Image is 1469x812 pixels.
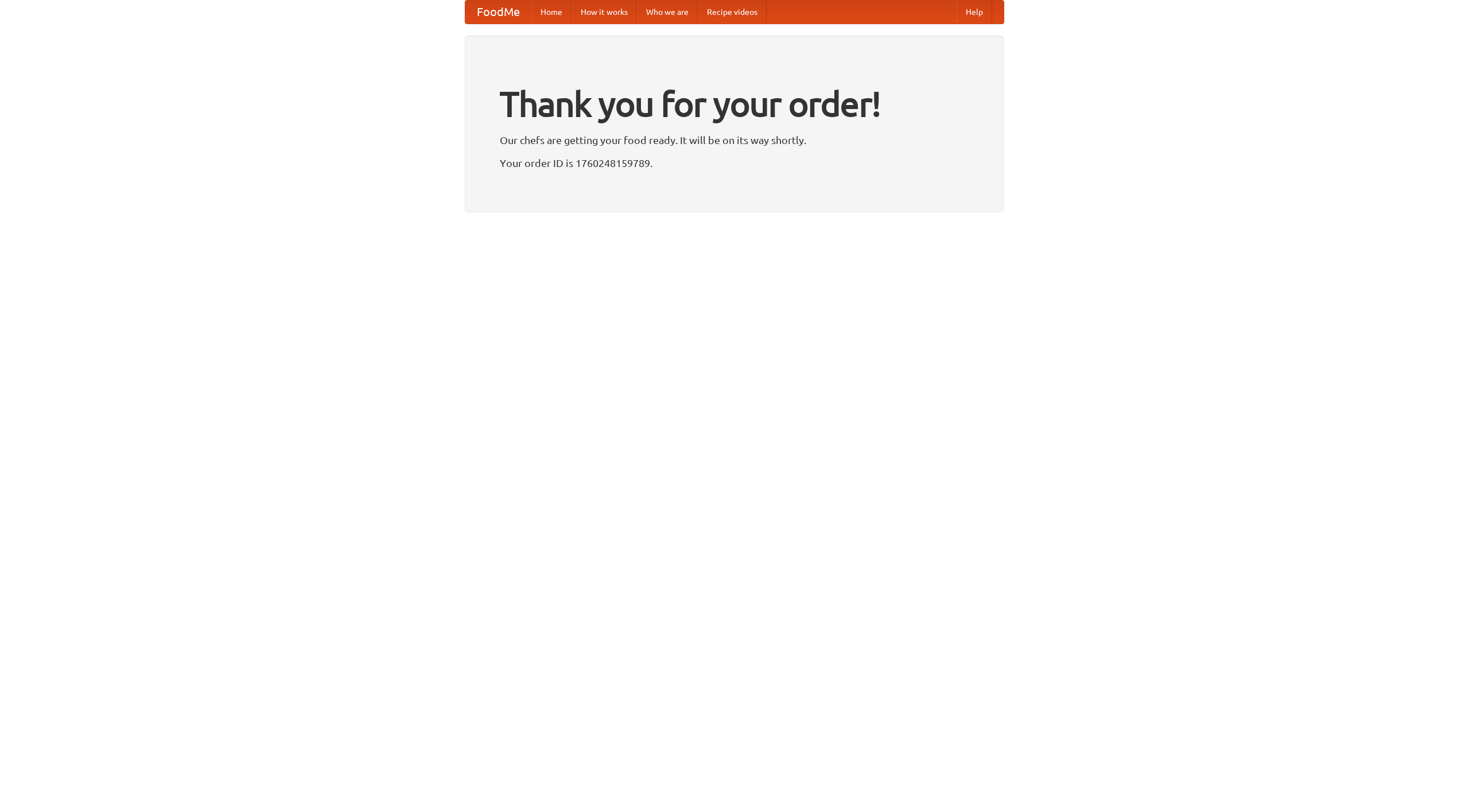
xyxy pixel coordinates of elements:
p: Your order ID is 1760248159789. [500,154,969,172]
a: Who we are [637,1,698,24]
p: Our chefs are getting your food ready. It will be on its way shortly. [500,131,969,149]
a: How it works [572,1,637,24]
a: Home [531,1,572,24]
a: FoodMe [465,1,531,24]
h1: Thank you for your order! [500,76,969,131]
a: Help [957,1,992,24]
a: Recipe videos [698,1,767,24]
